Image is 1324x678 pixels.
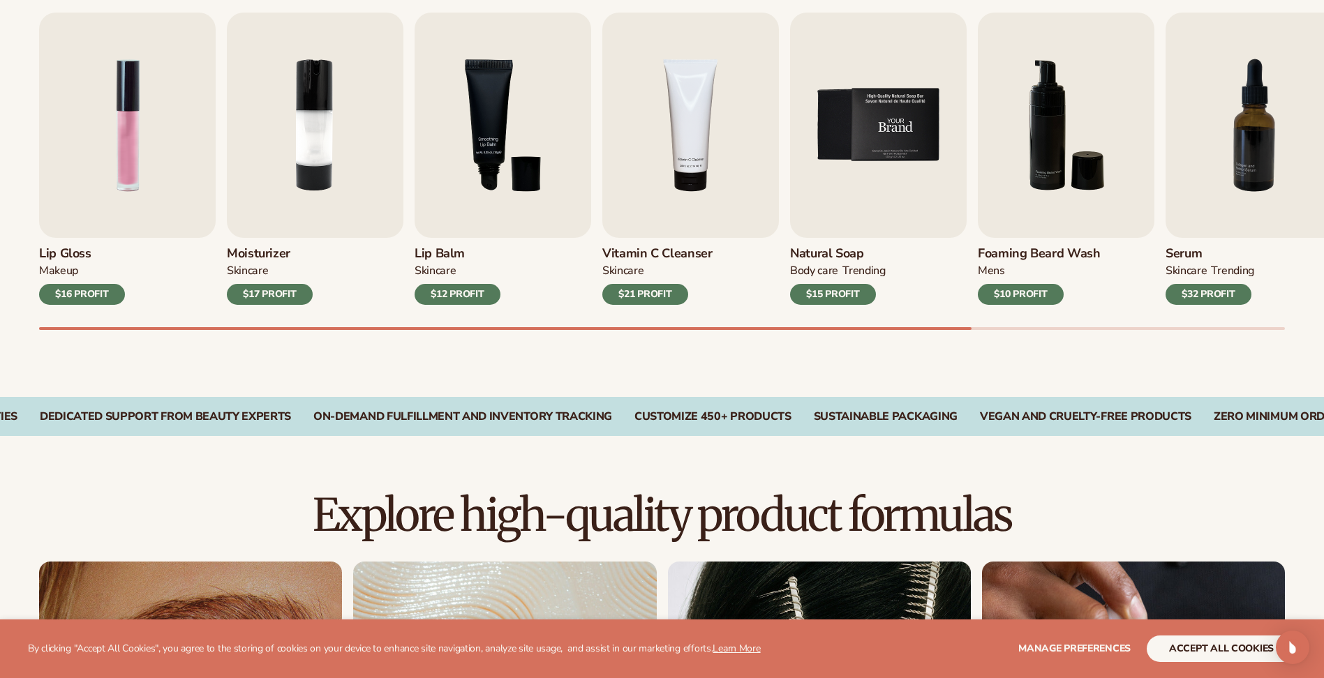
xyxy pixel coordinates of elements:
[978,13,1154,305] a: 6 / 9
[814,410,958,423] div: SUSTAINABLE PACKAGING
[28,643,761,655] p: By clicking "Accept All Cookies", you agree to the storing of cookies on your device to enhance s...
[227,264,268,278] div: SKINCARE
[978,246,1101,262] h3: Foaming beard wash
[790,284,876,305] div: $15 PROFIT
[634,410,791,423] div: CUSTOMIZE 450+ PRODUCTS
[1018,635,1131,662] button: Manage preferences
[1166,284,1251,305] div: $32 PROFIT
[1147,635,1296,662] button: accept all cookies
[790,264,838,278] div: BODY Care
[602,246,713,262] h3: Vitamin C Cleanser
[313,410,612,423] div: On-Demand Fulfillment and Inventory Tracking
[227,246,313,262] h3: Moisturizer
[415,246,500,262] h3: Lip Balm
[1211,264,1254,278] div: TRENDING
[415,264,456,278] div: SKINCARE
[1166,246,1254,262] h3: Serum
[39,264,78,278] div: MAKEUP
[39,284,125,305] div: $16 PROFIT
[842,264,885,278] div: TRENDING
[790,246,886,262] h3: Natural Soap
[980,410,1191,423] div: VEGAN AND CRUELTY-FREE PRODUCTS
[1166,264,1207,278] div: SKINCARE
[415,284,500,305] div: $12 PROFIT
[39,246,125,262] h3: Lip Gloss
[978,264,1005,278] div: mens
[602,284,688,305] div: $21 PROFIT
[1276,631,1309,664] div: Open Intercom Messenger
[227,13,403,305] a: 2 / 9
[415,13,591,305] a: 3 / 9
[602,264,644,278] div: Skincare
[602,13,779,305] a: 4 / 9
[39,492,1285,538] h2: Explore high-quality product formulas
[790,13,967,238] img: Shopify Image 9
[40,410,291,423] div: Dedicated Support From Beauty Experts
[790,13,967,305] a: 5 / 9
[713,642,760,655] a: Learn More
[227,284,313,305] div: $17 PROFIT
[1018,642,1131,655] span: Manage preferences
[978,284,1064,305] div: $10 PROFIT
[39,13,216,305] a: 1 / 9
